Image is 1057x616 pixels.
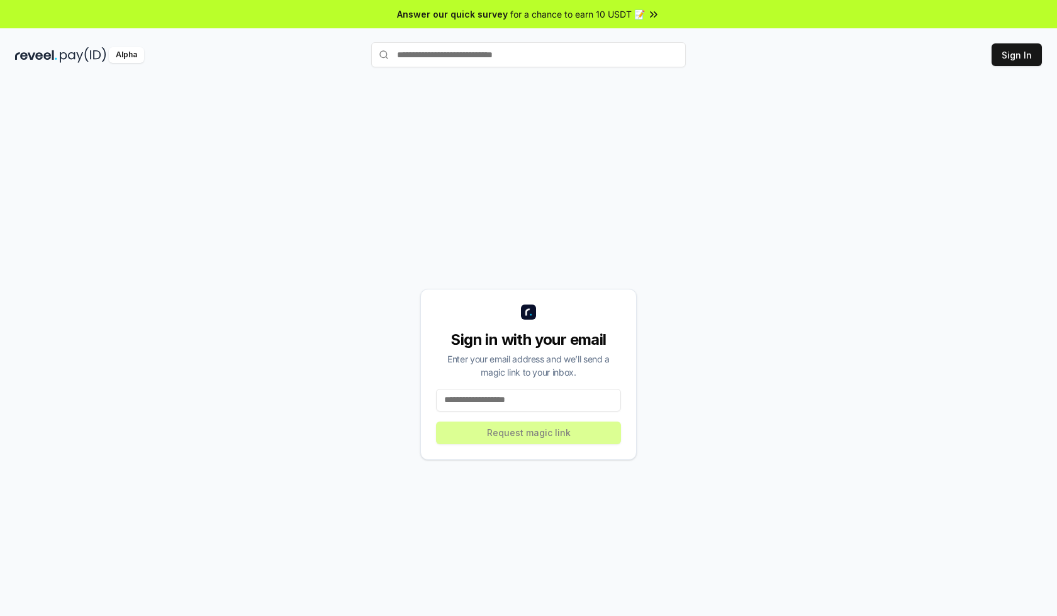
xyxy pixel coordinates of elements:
[397,8,508,21] span: Answer our quick survey
[992,43,1042,66] button: Sign In
[436,352,621,379] div: Enter your email address and we’ll send a magic link to your inbox.
[436,330,621,350] div: Sign in with your email
[510,8,645,21] span: for a chance to earn 10 USDT 📝
[521,305,536,320] img: logo_small
[15,47,57,63] img: reveel_dark
[60,47,106,63] img: pay_id
[109,47,144,63] div: Alpha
